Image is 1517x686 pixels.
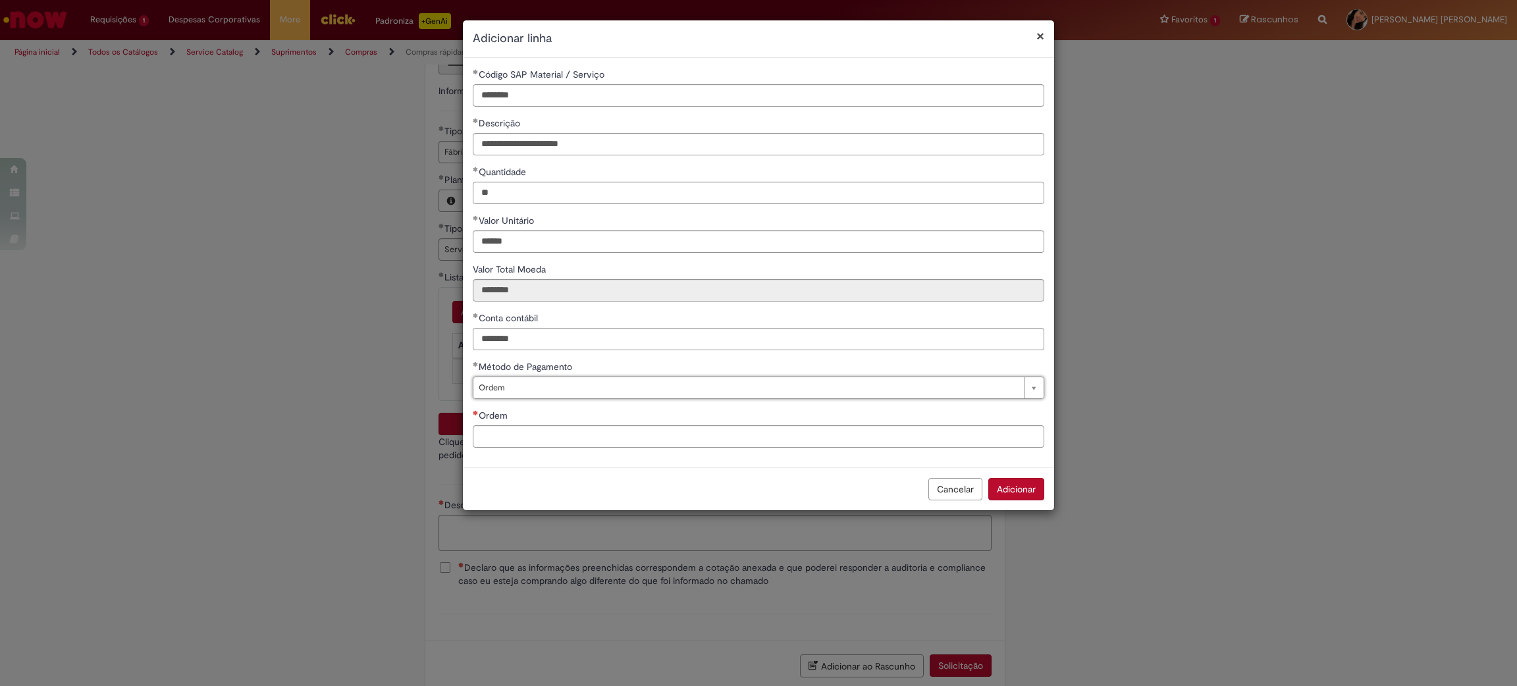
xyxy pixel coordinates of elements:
span: Conta contábil [479,312,541,324]
span: Quantidade [479,166,529,178]
input: Descrição [473,133,1044,155]
button: Adicionar [988,478,1044,500]
input: Valor Total Moeda [473,279,1044,302]
input: Ordem [473,425,1044,448]
span: Necessários [473,410,479,415]
span: Somente leitura - Valor Total Moeda [473,263,548,275]
button: Fechar modal [1036,29,1044,43]
span: Descrição [479,117,523,129]
span: Obrigatório Preenchido [473,215,479,221]
span: Obrigatório Preenchido [473,118,479,123]
span: Obrigatório Preenchido [473,361,479,367]
span: Ordem [479,377,1017,398]
input: Quantidade [473,182,1044,204]
span: Código SAP Material / Serviço [479,68,607,80]
span: Ordem [479,409,510,421]
input: Conta contábil [473,328,1044,350]
span: Obrigatório Preenchido [473,69,479,74]
span: Valor Unitário [479,215,537,226]
span: Método de Pagamento [479,361,575,373]
input: Código SAP Material / Serviço [473,84,1044,107]
h2: Adicionar linha [473,30,1044,47]
span: Obrigatório Preenchido [473,167,479,172]
span: Obrigatório Preenchido [473,313,479,318]
input: Valor Unitário [473,230,1044,253]
button: Cancelar [928,478,982,500]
